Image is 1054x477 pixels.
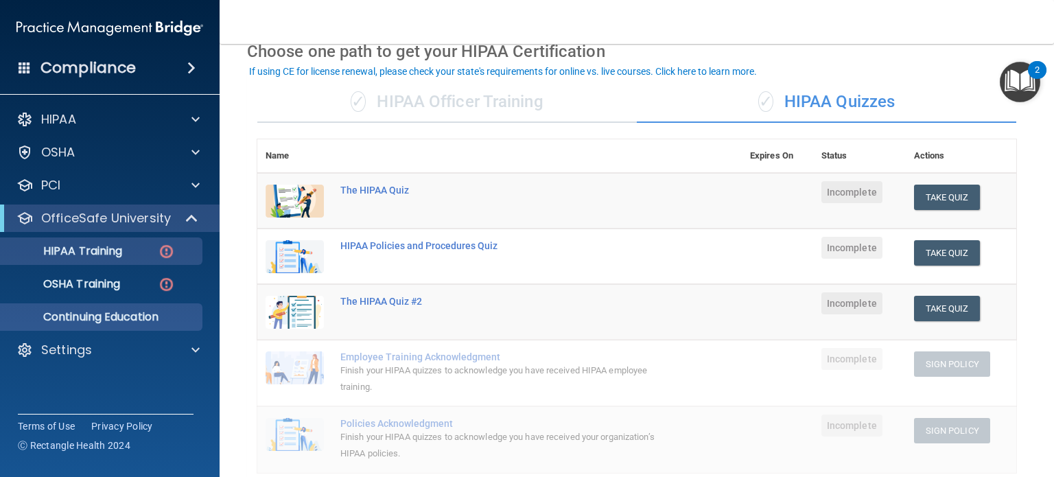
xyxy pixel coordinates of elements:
div: 2 [1035,70,1040,88]
p: HIPAA Training [9,244,122,258]
div: HIPAA Policies and Procedures Quiz [340,240,673,251]
span: Incomplete [821,348,882,370]
div: Finish your HIPAA quizzes to acknowledge you have received your organization’s HIPAA policies. [340,429,673,462]
div: Employee Training Acknowledgment [340,351,673,362]
span: ✓ [758,91,773,112]
a: OfficeSafe University [16,210,199,226]
p: HIPAA [41,111,76,128]
span: Ⓒ Rectangle Health 2024 [18,439,130,452]
button: Sign Policy [914,351,990,377]
p: PCI [41,177,60,194]
button: Take Quiz [914,296,980,321]
a: Privacy Policy [91,419,153,433]
div: Policies Acknowledgment [340,418,673,429]
button: Take Quiz [914,185,980,210]
a: Settings [16,342,200,358]
h4: Compliance [40,58,136,78]
a: PCI [16,177,200,194]
div: The HIPAA Quiz #2 [340,296,673,307]
button: Sign Policy [914,418,990,443]
p: Settings [41,342,92,358]
p: OSHA [41,144,75,161]
div: HIPAA Quizzes [637,82,1016,123]
span: Incomplete [821,237,882,259]
th: Actions [906,139,1016,173]
div: The HIPAA Quiz [340,185,673,196]
a: HIPAA [16,111,200,128]
img: danger-circle.6113f641.png [158,243,175,260]
span: Incomplete [821,415,882,437]
th: Expires On [742,139,813,173]
span: Incomplete [821,181,882,203]
th: Name [257,139,332,173]
p: OfficeSafe University [41,210,171,226]
th: Status [813,139,906,173]
p: Continuing Education [9,310,196,324]
a: Terms of Use [18,419,75,433]
div: If using CE for license renewal, please check your state's requirements for online vs. live cours... [249,67,757,76]
div: Finish your HIPAA quizzes to acknowledge you have received HIPAA employee training. [340,362,673,395]
div: HIPAA Officer Training [257,82,637,123]
span: ✓ [351,91,366,112]
p: OSHA Training [9,277,120,291]
a: OSHA [16,144,200,161]
img: danger-circle.6113f641.png [158,276,175,293]
span: Incomplete [821,292,882,314]
button: Take Quiz [914,240,980,266]
div: Choose one path to get your HIPAA Certification [247,32,1027,71]
button: If using CE for license renewal, please check your state's requirements for online vs. live cours... [247,65,759,78]
button: Open Resource Center, 2 new notifications [1000,62,1040,102]
img: PMB logo [16,14,203,42]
